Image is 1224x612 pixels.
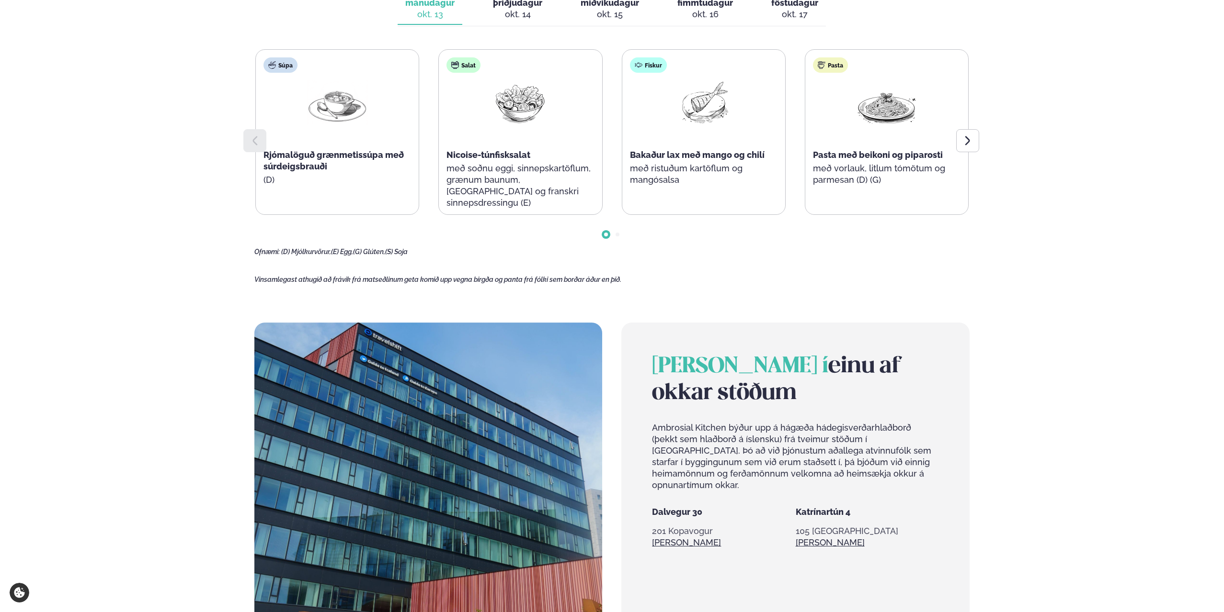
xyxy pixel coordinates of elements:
h2: einu af okkar stöðum [652,353,938,407]
div: Fiskur [630,57,667,73]
div: okt. 17 [771,9,818,20]
span: 105 [GEOGRAPHIC_DATA] [796,526,898,536]
span: (S) Soja [385,248,408,256]
span: Go to slide 1 [604,233,608,236]
img: Fish.png [673,80,734,125]
img: fish.svg [635,61,642,69]
span: Go to slide 2 [616,233,619,236]
div: Súpa [263,57,297,73]
img: pasta.svg [818,61,825,69]
p: Ambrosial Kitchen býður upp á hágæða hádegisverðarhlaðborð (þekkt sem hlaðborð á íslensku) frá tv... [652,422,938,491]
p: (D) [263,174,411,186]
p: með soðnu eggi, sinnepskartöflum, grænum baunum, [GEOGRAPHIC_DATA] og franskri sinnepsdressingu (E) [446,163,594,209]
div: okt. 15 [581,9,639,20]
span: 201 Kopavogur [652,526,713,536]
a: Sjá meira [796,537,865,548]
span: Bakaður lax með mango og chilí [630,150,765,160]
span: Rjómalöguð grænmetissúpa með súrdeigsbrauði [263,150,404,171]
span: Nicoise-túnfisksalat [446,150,530,160]
div: okt. 16 [677,9,733,20]
a: Sjá meira [652,537,721,548]
span: Pasta með beikoni og piparosti [813,150,943,160]
span: [PERSON_NAME] í [652,356,828,377]
img: Spagetti.png [856,80,917,125]
div: okt. 13 [405,9,455,20]
img: Salad.png [490,80,551,125]
a: Cookie settings [10,583,29,602]
h5: Katrínartún 4 [796,506,939,518]
span: Vinsamlegast athugið að frávik frá matseðlinum geta komið upp vegna birgða og panta frá fólki sem... [254,276,621,283]
span: (G) Glúten, [353,248,385,256]
p: með vorlauk, litlum tómötum og parmesan (D) (G) [813,163,961,186]
img: Soup.png [307,80,368,125]
div: Pasta [813,57,848,73]
img: soup.svg [268,61,276,69]
span: Ofnæmi: [254,248,280,256]
div: Salat [446,57,480,73]
span: (D) Mjólkurvörur, [281,248,331,256]
div: okt. 14 [493,9,542,20]
span: (E) Egg, [331,248,353,256]
h5: Dalvegur 30 [652,506,795,518]
img: salad.svg [451,61,459,69]
p: með ristuðum kartöflum og mangósalsa [630,163,778,186]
